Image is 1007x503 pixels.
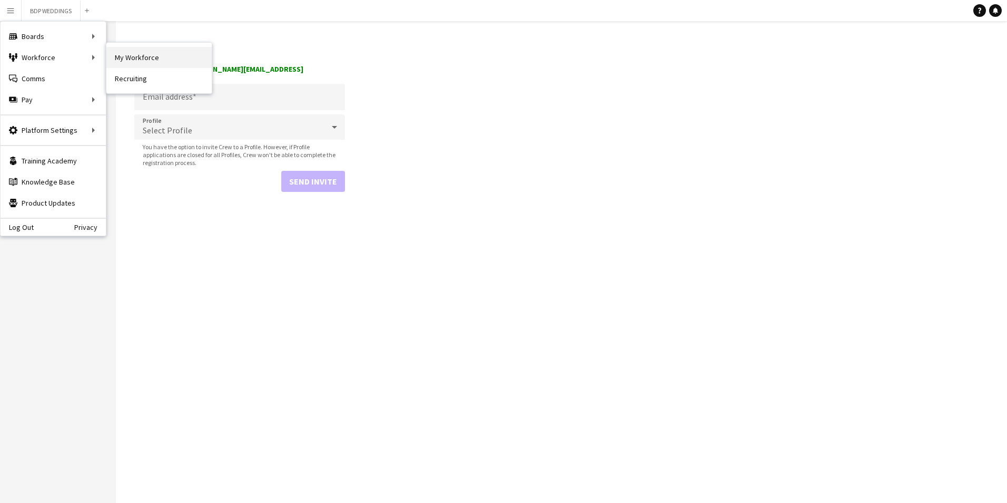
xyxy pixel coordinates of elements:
div: Boards [1,26,106,47]
a: Training Academy [1,150,106,171]
div: Pay [1,89,106,110]
strong: [PERSON_NAME][EMAIL_ADDRESS][DOMAIN_NAME]. [134,64,303,83]
span: You have the option to invite Crew to a Profile. However, if Profile applications are closed for ... [134,143,345,167]
h1: Invite contact [134,40,345,56]
span: Select Profile [143,125,192,136]
div: Workforce [1,47,106,68]
a: Log Out [1,223,34,231]
a: Knowledge Base [1,171,106,192]
a: Comms [1,68,106,89]
div: Invitation sent to [134,64,345,83]
button: BDP WEDDINGS [22,1,81,21]
a: Recruiting [106,68,212,89]
a: Product Updates [1,192,106,214]
a: Privacy [74,223,106,231]
div: Platform Settings [1,120,106,141]
a: My Workforce [106,47,212,68]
